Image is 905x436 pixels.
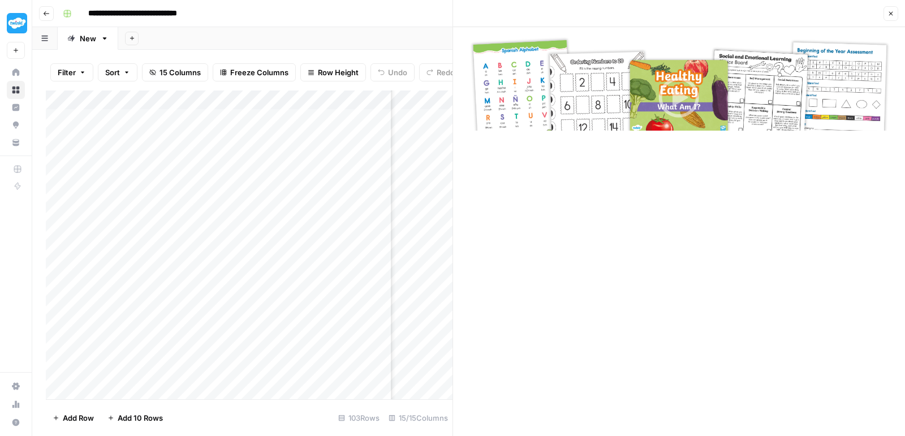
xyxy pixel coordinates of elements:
img: Row/Cell [462,36,896,131]
a: Usage [7,395,25,413]
button: Freeze Columns [213,63,296,81]
a: Settings [7,377,25,395]
a: Insights [7,98,25,116]
div: 15/15 Columns [384,409,453,427]
button: Undo [370,63,415,81]
button: Add 10 Rows [101,409,170,427]
span: Freeze Columns [230,67,288,78]
span: Add Row [63,412,94,424]
span: Undo [388,67,407,78]
a: Your Data [7,133,25,152]
span: Add 10 Rows [118,412,163,424]
button: Filter [50,63,93,81]
button: Row Height [300,63,366,81]
button: Redo [419,63,462,81]
a: Home [7,63,25,81]
a: Opportunities [7,116,25,134]
span: Row Height [318,67,359,78]
button: Help + Support [7,413,25,431]
div: 103 Rows [334,409,384,427]
a: Browse [7,81,25,99]
img: Twinkl Logo [7,13,27,33]
span: Redo [437,67,455,78]
a: New [58,27,118,50]
button: Add Row [46,409,101,427]
span: Sort [105,67,120,78]
span: 15 Columns [160,67,201,78]
button: Workspace: Twinkl [7,9,25,37]
div: New [80,33,96,44]
button: 15 Columns [142,63,208,81]
button: Sort [98,63,137,81]
span: Filter [58,67,76,78]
